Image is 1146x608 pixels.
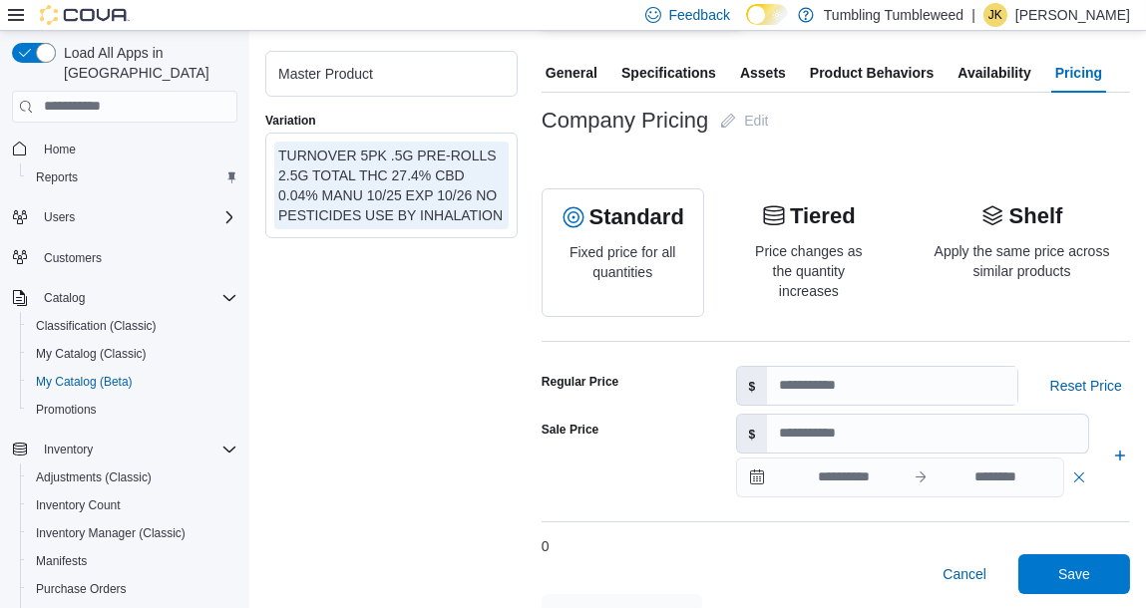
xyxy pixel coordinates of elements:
button: Inventory Manager (Classic) [20,519,245,547]
span: Purchase Orders [28,577,237,601]
span: Reports [28,165,237,189]
span: Edit [744,111,768,131]
span: Reset Price [1050,376,1122,396]
span: Reports [36,169,78,185]
label: $ [737,367,768,405]
span: Feedback [669,5,730,25]
a: Classification (Classic) [28,314,165,338]
a: Promotions [28,398,105,422]
span: JK [988,3,1002,27]
a: Reports [28,165,86,189]
button: My Catalog (Beta) [20,368,245,396]
input: Press the down key to open a popover containing a calendar. [777,458,913,496]
button: Save [1018,554,1130,594]
button: Adjustments (Classic) [20,463,245,491]
div: Jessica Knight [983,3,1007,27]
button: My Catalog (Classic) [20,340,245,368]
span: Catalog [44,290,85,306]
span: Dark Mode [746,25,747,26]
a: My Catalog (Classic) [28,342,155,366]
button: Cancel [935,554,994,594]
button: Reports [20,163,245,191]
span: Availability [957,53,1030,93]
button: Classification (Classic) [20,312,245,340]
button: Home [4,135,245,163]
span: Users [44,209,75,225]
span: Customers [36,245,237,270]
span: Inventory [44,442,93,457]
button: Inventory [4,436,245,463]
svg: to [913,469,929,485]
button: Standard [562,205,684,229]
input: Dark Mode [746,4,788,25]
button: Customers [4,243,245,272]
span: My Catalog (Classic) [28,342,237,366]
button: Manifests [20,547,245,575]
span: Catalog [36,286,237,310]
a: My Catalog (Beta) [28,370,141,394]
button: Inventory [36,438,101,461]
div: TURNOVER 5PK .5G PRE-ROLLS 2.5G TOTAL THC 27.4% CBD 0.04% MANU 10/25 EXP 10/26 NO PESTICIDES USE ... [278,145,505,224]
span: Customers [44,250,102,266]
input: Press the down key to open a popover containing a calendar. [929,458,1064,496]
a: Manifests [28,549,95,573]
h3: Company Pricing [542,109,708,133]
span: Adjustments (Classic) [28,465,237,489]
span: My Catalog (Classic) [36,346,147,362]
div: Master Product [278,63,505,83]
a: Home [36,138,84,161]
span: Home [36,137,237,161]
span: Manifests [36,553,87,569]
span: Assets [740,53,786,93]
label: Variation [265,112,316,128]
button: Catalog [4,284,245,312]
a: Inventory Manager (Classic) [28,521,193,545]
span: Specifications [621,53,716,93]
label: Sale Price [542,422,598,438]
span: Inventory Count [36,497,121,513]
span: Classification (Classic) [28,314,237,338]
span: Adjustments (Classic) [36,469,152,485]
span: Home [44,142,76,157]
button: Users [36,205,83,229]
form: 0 [542,101,1130,594]
a: Inventory Count [28,493,129,517]
span: Manifests [28,549,237,573]
a: Adjustments (Classic) [28,465,160,489]
span: Inventory Manager (Classic) [28,521,237,545]
p: | [971,3,975,27]
label: $ [737,415,768,453]
button: Reset Price [1042,366,1130,406]
button: Tiered [762,204,856,228]
button: Purchase Orders [20,575,245,603]
button: Catalog [36,286,93,310]
span: My Catalog (Beta) [28,370,237,394]
span: Product Behaviors [810,53,934,93]
span: Promotions [36,402,97,418]
span: Inventory Manager (Classic) [36,525,186,541]
span: Inventory [36,438,237,461]
p: [PERSON_NAME] [1015,3,1130,27]
span: Cancel [943,564,986,584]
a: Purchase Orders [28,577,135,601]
div: Regular Price [542,374,618,390]
button: Users [4,203,245,231]
p: Apply the same price across similar products [930,241,1114,281]
span: Promotions [28,398,237,422]
button: Edit [712,101,776,141]
button: Shelf [981,204,1063,228]
span: Classification (Classic) [36,318,157,334]
p: Price changes as the quantity increases [744,241,875,301]
span: Save [1058,564,1090,584]
button: Inventory Count [20,491,245,519]
span: Pricing [1055,53,1102,93]
span: General [546,53,597,93]
img: Cova [40,5,130,25]
button: Promotions [20,396,245,424]
span: Users [36,205,237,229]
p: Fixed price for all quantities [559,242,687,282]
span: Load All Apps in [GEOGRAPHIC_DATA] [56,43,237,83]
